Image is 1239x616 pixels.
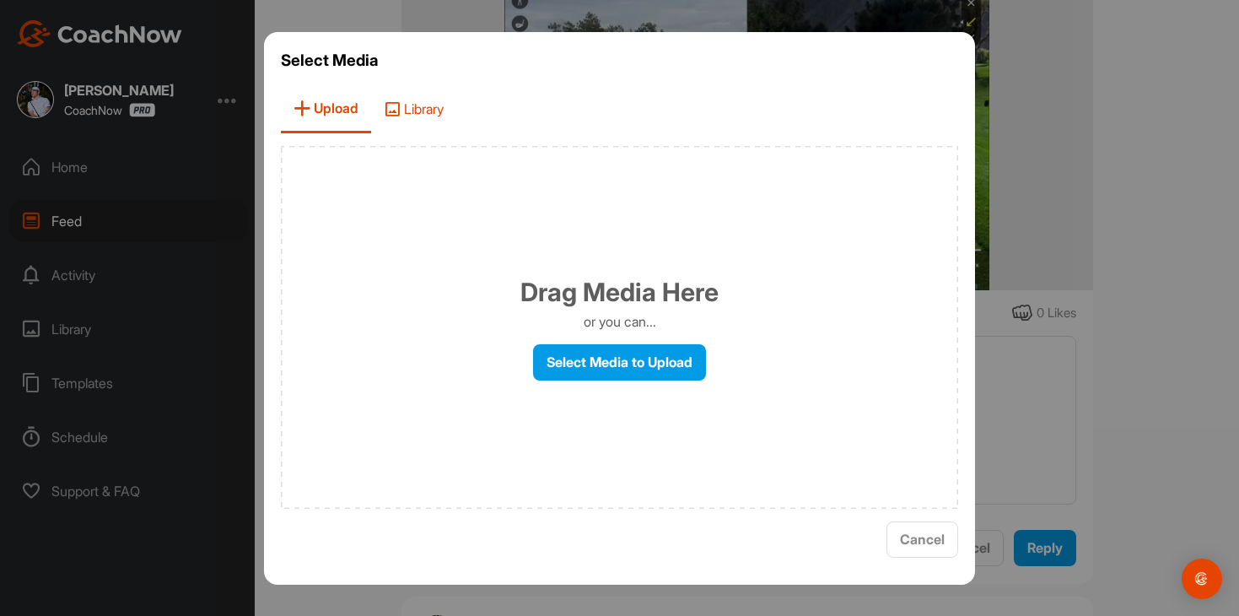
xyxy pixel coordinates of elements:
[371,85,456,133] span: Library
[520,273,719,311] h1: Drag Media Here
[533,344,706,381] label: Select Media to Upload
[281,49,959,73] h3: Select Media
[900,531,945,548] span: Cancel
[1182,559,1222,599] div: Open Intercom Messenger
[584,311,656,332] p: or you can...
[886,521,958,558] button: Cancel
[281,85,371,133] span: Upload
